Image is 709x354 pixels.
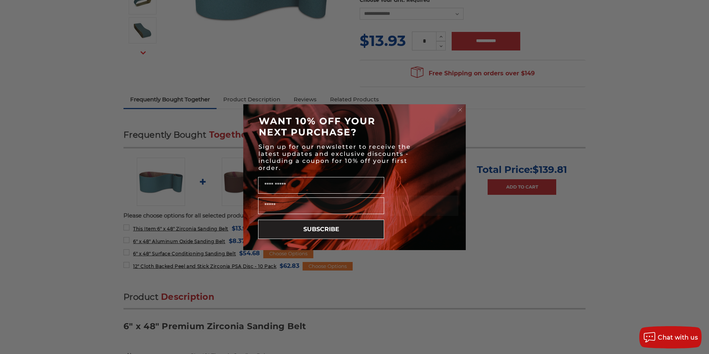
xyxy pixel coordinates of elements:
button: Chat with us [639,326,702,348]
button: Close dialog [456,106,464,114]
button: SUBSCRIBE [258,220,384,239]
span: Chat with us [658,334,698,341]
span: WANT 10% OFF YOUR NEXT PURCHASE? [259,115,375,138]
span: Sign up for our newsletter to receive the latest updates and exclusive discounts - including a co... [258,143,411,171]
input: Email [258,197,384,214]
